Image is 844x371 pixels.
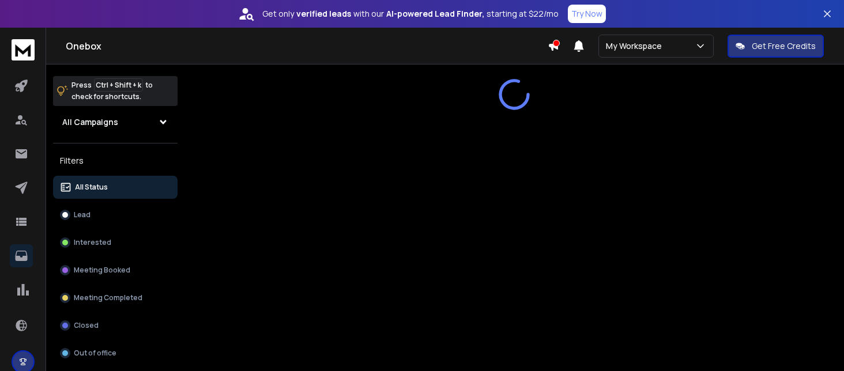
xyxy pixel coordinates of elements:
p: Interested [74,238,111,247]
button: Meeting Completed [53,286,178,309]
p: Meeting Completed [74,293,142,302]
img: logo [12,39,35,60]
p: All Status [75,183,108,192]
button: Interested [53,231,178,254]
p: Press to check for shortcuts. [71,79,153,103]
strong: AI-powered Lead Finder, [386,8,484,20]
button: All Status [53,176,178,199]
button: Get Free Credits [728,35,824,58]
h3: Filters [53,153,178,169]
p: Try Now [571,8,602,20]
button: Try Now [568,5,606,23]
p: Get Free Credits [752,40,816,52]
p: Out of office [74,349,116,358]
button: All Campaigns [53,111,178,134]
span: Ctrl + Shift + k [94,78,143,92]
button: Out of office [53,342,178,365]
h1: All Campaigns [62,116,118,128]
button: Closed [53,314,178,337]
button: Meeting Booked [53,259,178,282]
button: Lead [53,203,178,226]
p: Get only with our starting at $22/mo [262,8,559,20]
p: My Workspace [606,40,666,52]
strong: verified leads [296,8,351,20]
p: Meeting Booked [74,266,130,275]
p: Lead [74,210,91,219]
p: Closed [74,321,99,330]
h1: Onebox [66,39,548,53]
